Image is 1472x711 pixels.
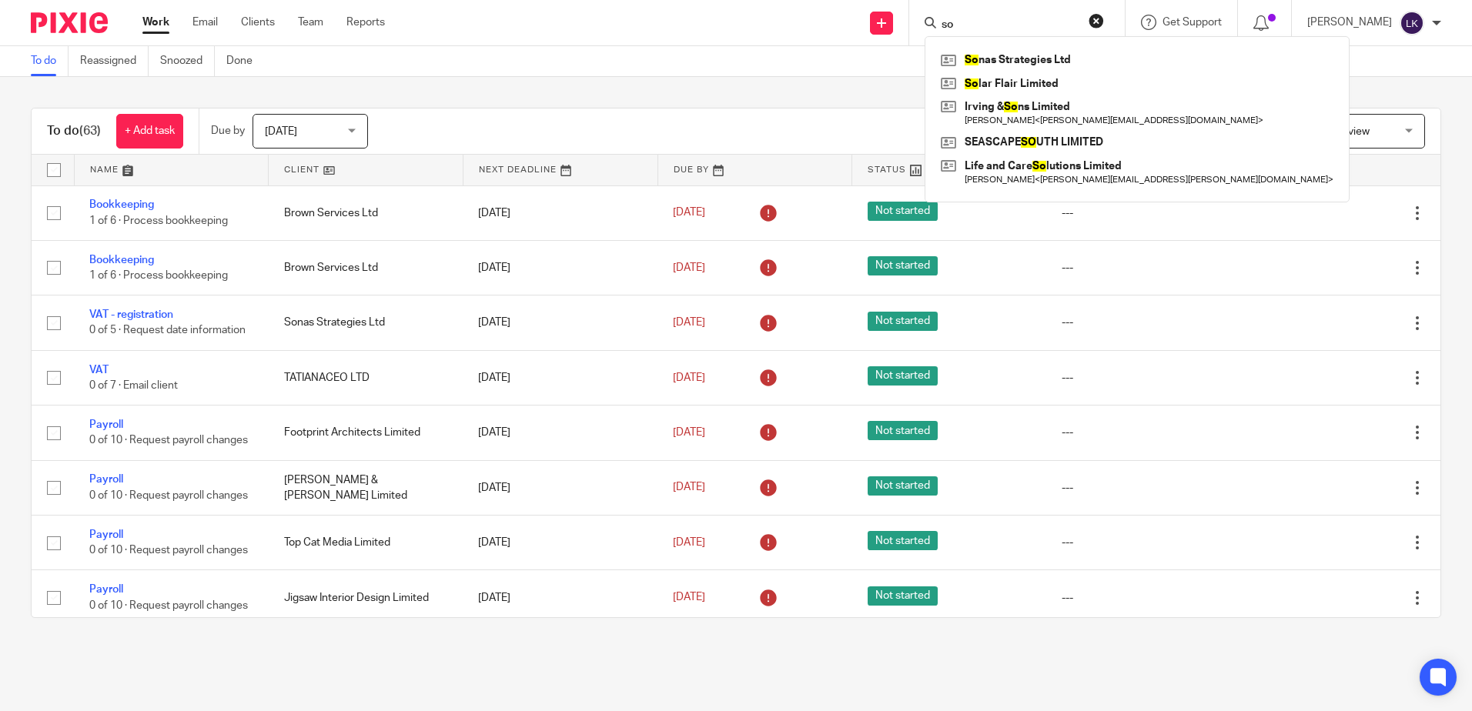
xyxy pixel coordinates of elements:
a: Clients [241,15,275,30]
span: [DATE] [673,262,705,273]
span: 0 of 10 · Request payroll changes [89,490,248,501]
div: --- [1062,480,1230,496]
span: Not started [868,421,938,440]
span: 1 of 6 · Process bookkeeping [89,215,228,226]
div: --- [1062,590,1230,606]
span: [DATE] [673,372,705,383]
span: Not started [868,531,938,550]
td: Sonas Strategies Ltd [269,295,463,350]
span: 1 of 6 · Process bookkeeping [89,270,228,281]
a: Reassigned [80,46,149,76]
td: TATIANACEO LTD [269,350,463,405]
span: [DATE] [673,317,705,328]
p: [PERSON_NAME] [1307,15,1392,30]
span: [DATE] [673,427,705,438]
div: --- [1062,205,1230,221]
p: Due by [211,123,245,139]
span: [DATE] [673,482,705,493]
img: Pixie [31,12,108,33]
a: Reports [346,15,385,30]
span: [DATE] [265,126,297,137]
a: Email [192,15,218,30]
span: [DATE] [673,208,705,219]
span: [DATE] [673,537,705,548]
span: (63) [79,125,101,137]
a: Snoozed [160,46,215,76]
a: Team [298,15,323,30]
a: VAT [89,365,109,376]
td: [DATE] [463,516,657,570]
div: --- [1062,370,1230,386]
div: --- [1062,260,1230,275]
a: Payroll [89,419,123,430]
div: --- [1062,535,1230,550]
h1: To do [47,123,101,139]
a: Bookkeeping [89,199,154,210]
span: Not started [868,476,938,496]
td: [DATE] [463,406,657,460]
button: Clear [1089,13,1104,28]
span: Not started [868,202,938,221]
td: Top Cat Media Limited [269,516,463,570]
a: Bookkeeping [89,255,154,265]
span: 0 of 10 · Request payroll changes [89,600,248,611]
img: svg%3E [1400,11,1424,35]
td: Brown Services Ltd [269,240,463,295]
td: [DATE] [463,295,657,350]
span: 0 of 10 · Request payroll changes [89,436,248,446]
div: --- [1062,315,1230,330]
span: Get Support [1163,17,1222,28]
span: 0 of 7 · Email client [89,380,178,391]
a: Payroll [89,529,123,540]
td: Jigsaw Interior Design Limited [269,570,463,625]
a: To do [31,46,69,76]
td: [DATE] [463,350,657,405]
div: --- [1062,425,1230,440]
td: [PERSON_NAME] & [PERSON_NAME] Limited [269,460,463,515]
a: + Add task [116,114,183,149]
input: Search [940,18,1079,32]
a: Payroll [89,584,123,595]
td: [DATE] [463,185,657,240]
span: [DATE] [673,592,705,603]
span: Not started [868,586,938,606]
td: [DATE] [463,570,657,625]
td: [DATE] [463,240,657,295]
a: Payroll [89,474,123,485]
td: Brown Services Ltd [269,185,463,240]
a: Done [226,46,264,76]
span: 0 of 10 · Request payroll changes [89,545,248,556]
td: Footprint Architects Limited [269,406,463,460]
td: [DATE] [463,460,657,515]
a: Work [142,15,169,30]
span: Not started [868,256,938,275]
span: Not started [868,366,938,386]
span: 0 of 5 · Request date information [89,325,246,336]
span: Not started [868,312,938,331]
a: VAT - registration [89,309,173,320]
